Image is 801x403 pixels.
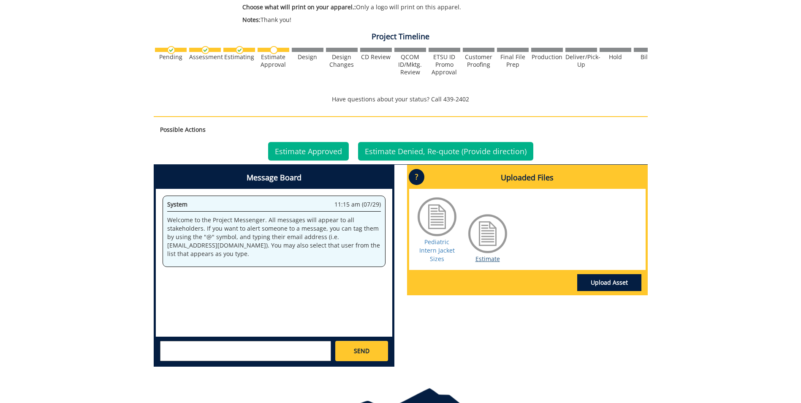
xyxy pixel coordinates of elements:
h4: Project Timeline [154,33,648,41]
img: no [270,46,278,54]
strong: Possible Actions [160,125,206,133]
p: ? [409,169,424,185]
div: CD Review [360,53,392,61]
img: checkmark [167,46,175,54]
div: Deliver/Pick-Up [565,53,597,68]
div: ETSU ID Promo Approval [429,53,460,76]
div: Billing [634,53,665,61]
h4: Uploaded Files [409,167,646,189]
div: Pending [155,53,187,61]
span: SEND [354,347,369,355]
div: Design Changes [326,53,358,68]
a: Estimate Approved [268,142,349,161]
span: System [167,200,187,208]
a: SEND [335,341,388,361]
span: 11:15 am (07/29) [334,200,381,209]
div: Assessment [189,53,221,61]
span: Notes: [242,16,261,24]
span: Choose what will print on your apparel.: [242,3,356,11]
div: Customer Proofing [463,53,494,68]
a: Estimate [475,255,500,263]
h4: Message Board [156,167,392,189]
p: Welcome to the Project Messenger. All messages will appear to all stakeholders. If you want to al... [167,216,381,258]
div: QCOM ID/Mktg. Review [394,53,426,76]
p: Only a logo will print on this apparel. [242,3,573,11]
img: checkmark [201,46,209,54]
div: Estimating [223,53,255,61]
a: Estimate Denied, Re-quote (Provide direction) [358,142,533,161]
a: Pediatric Intern Jacket Sizes [419,238,455,263]
div: Estimate Approval [258,53,289,68]
div: Hold [600,53,631,61]
div: Design [292,53,323,61]
p: Have questions about your status? Call 439-2402 [154,95,648,103]
div: Production [531,53,563,61]
textarea: messageToSend [160,341,331,361]
div: Final File Prep [497,53,529,68]
p: Thank you! [242,16,573,24]
a: Upload Asset [577,274,641,291]
img: checkmark [236,46,244,54]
